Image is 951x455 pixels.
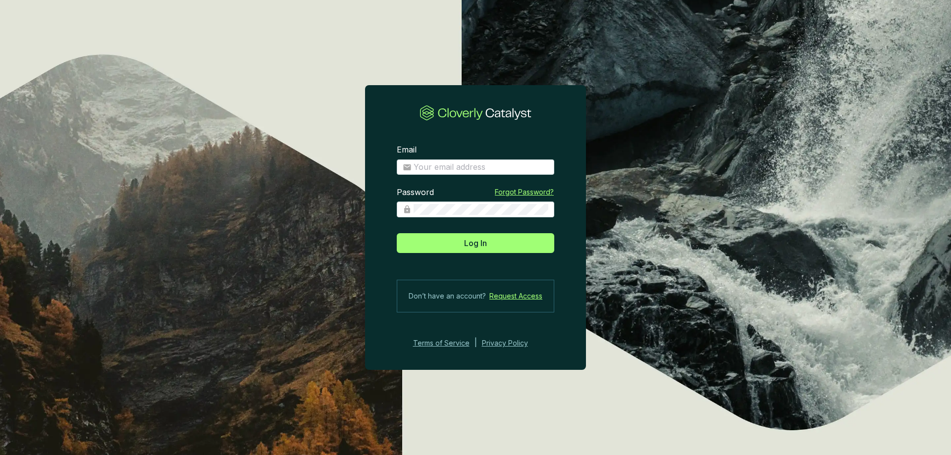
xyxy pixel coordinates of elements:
[482,337,541,349] a: Privacy Policy
[397,187,434,198] label: Password
[489,290,542,302] a: Request Access
[414,204,548,215] input: Password
[397,145,417,155] label: Email
[410,337,470,349] a: Terms of Service
[464,237,487,249] span: Log In
[475,337,477,349] div: |
[495,187,554,197] a: Forgot Password?
[409,290,486,302] span: Don’t have an account?
[397,233,554,253] button: Log In
[414,162,548,173] input: Email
